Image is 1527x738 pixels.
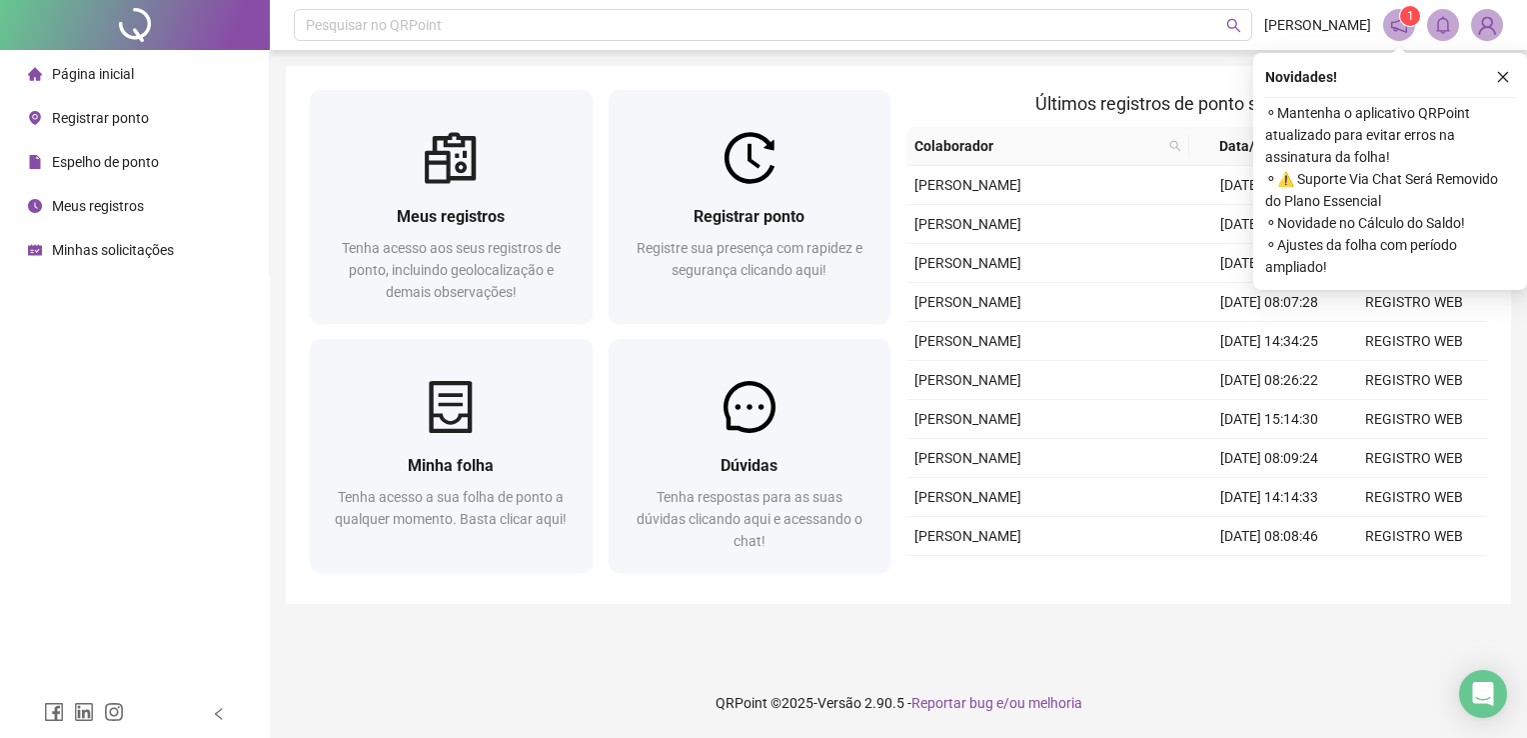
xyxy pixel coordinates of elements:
span: [PERSON_NAME] [914,528,1021,544]
a: DúvidasTenha respostas para as suas dúvidas clicando aqui e acessando o chat! [609,339,891,572]
td: REGISTRO WEB [1342,400,1487,439]
span: [PERSON_NAME] [914,177,1021,193]
span: schedule [28,243,42,257]
div: Open Intercom Messenger [1459,670,1507,718]
span: file [28,155,42,169]
td: REGISTRO WEB [1342,283,1487,322]
td: [DATE] 08:26:22 [1197,361,1342,400]
span: home [28,67,42,81]
td: [DATE] 12:09:41 [1197,166,1342,205]
span: instagram [104,702,124,722]
span: ⚬ Ajustes da folha com período ampliado! [1265,234,1515,278]
span: [PERSON_NAME] [914,489,1021,505]
td: [DATE] 08:09:24 [1197,439,1342,478]
span: Meus registros [397,207,505,226]
span: environment [28,111,42,125]
span: Registrar ponto [52,110,149,126]
span: facebook [44,702,64,722]
span: Dúvidas [721,456,777,475]
span: Registrar ponto [694,207,804,226]
span: close [1496,70,1510,84]
span: bell [1434,16,1452,34]
span: Data/Hora [1197,135,1306,157]
span: Minha folha [408,456,494,475]
td: [DATE] 15:14:30 [1197,400,1342,439]
span: Colaborador [914,135,1161,157]
span: 1 [1407,9,1414,23]
td: REGISTRO WEB [1342,322,1487,361]
a: Meus registrosTenha acesso aos seus registros de ponto, incluindo geolocalização e demais observa... [310,90,593,323]
a: Minha folhaTenha acesso a sua folha de ponto a qualquer momento. Basta clicar aqui! [310,339,593,572]
td: REGISTRO WEB [1342,439,1487,478]
span: [PERSON_NAME] [1264,14,1371,36]
span: Meus registros [52,198,144,214]
span: search [1226,18,1241,33]
td: [DATE] 08:08:46 [1197,517,1342,556]
span: Novidades ! [1265,66,1337,88]
td: [DATE] 14:34:25 [1197,322,1342,361]
span: ⚬ Novidade no Cálculo do Saldo! [1265,212,1515,234]
footer: QRPoint © 2025 - 2.90.5 - [270,668,1527,738]
img: 86812 [1472,10,1502,40]
span: Página inicial [52,66,134,82]
span: linkedin [74,702,94,722]
td: [DATE] 14:32:24 [1197,556,1342,595]
span: Espelho de ponto [52,154,159,170]
span: search [1165,131,1185,161]
th: Data/Hora [1189,127,1330,166]
td: REGISTRO WEB [1342,556,1487,595]
td: REGISTRO WEB [1342,478,1487,517]
td: [DATE] 08:07:28 [1197,283,1342,322]
td: [DATE] 14:05:43 [1197,244,1342,283]
td: [DATE] 14:14:33 [1197,478,1342,517]
span: notification [1390,16,1408,34]
span: left [212,707,226,721]
span: Tenha respostas para as suas dúvidas clicando aqui e acessando o chat! [637,489,862,549]
td: REGISTRO WEB [1342,517,1487,556]
span: [PERSON_NAME] [914,294,1021,310]
span: Tenha acesso aos seus registros de ponto, incluindo geolocalização e demais observações! [342,240,561,300]
span: Últimos registros de ponto sincronizados [1035,93,1358,114]
td: REGISTRO WEB [1342,361,1487,400]
span: search [1169,140,1181,152]
span: Reportar bug e/ou melhoria [911,695,1082,711]
span: ⚬ Mantenha o aplicativo QRPoint atualizado para evitar erros na assinatura da folha! [1265,102,1515,168]
span: Minhas solicitações [52,242,174,258]
sup: 1 [1400,6,1420,26]
span: [PERSON_NAME] [914,411,1021,427]
span: [PERSON_NAME] [914,216,1021,232]
span: Tenha acesso a sua folha de ponto a qualquer momento. Basta clicar aqui! [335,489,567,527]
a: Registrar pontoRegistre sua presença com rapidez e segurança clicando aqui! [609,90,891,323]
span: Registre sua presença com rapidez e segurança clicando aqui! [637,240,862,278]
span: clock-circle [28,199,42,213]
span: ⚬ ⚠️ Suporte Via Chat Será Removido do Plano Essencial [1265,168,1515,212]
span: [PERSON_NAME] [914,255,1021,271]
span: [PERSON_NAME] [914,333,1021,349]
span: [PERSON_NAME] [914,372,1021,388]
td: [DATE] 08:08:49 [1197,205,1342,244]
span: Versão [817,695,861,711]
span: [PERSON_NAME] [914,450,1021,466]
